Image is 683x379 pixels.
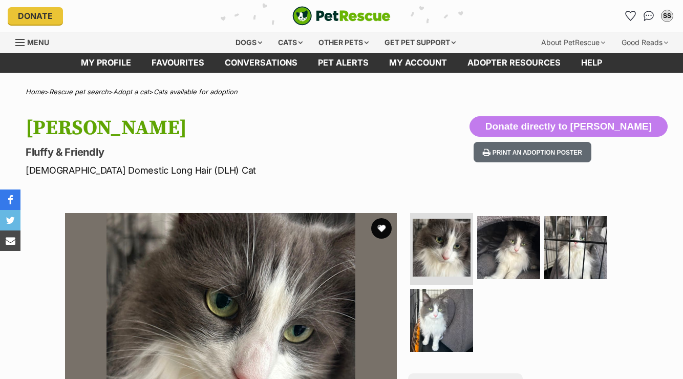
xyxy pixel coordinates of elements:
[26,116,417,140] h1: [PERSON_NAME]
[26,88,45,96] a: Home
[27,38,49,47] span: Menu
[371,218,392,239] button: favourite
[49,88,109,96] a: Rescue pet search
[8,7,63,25] a: Donate
[614,32,675,53] div: Good Reads
[26,145,417,159] p: Fluffy & Friendly
[271,32,310,53] div: Cats
[641,8,657,24] a: Conversations
[308,53,379,73] a: Pet alerts
[413,219,471,277] img: Photo of Luna
[377,32,463,53] div: Get pet support
[154,88,238,96] a: Cats available for adoption
[311,32,376,53] div: Other pets
[662,11,672,21] div: SS
[215,53,308,73] a: conversations
[474,142,591,163] button: Print an adoption poster
[644,11,654,21] img: chat-41dd97257d64d25036548639549fe6c8038ab92f7586957e7f3b1b290dea8141.svg
[292,6,391,26] img: logo-cat-932fe2b9b8326f06289b0f2fb663e598f794de774fb13d1741a6617ecf9a85b4.svg
[292,6,391,26] a: PetRescue
[379,53,457,73] a: My account
[457,53,571,73] a: Adopter resources
[622,8,675,24] ul: Account quick links
[71,53,141,73] a: My profile
[141,53,215,73] a: Favourites
[26,163,417,177] p: [DEMOGRAPHIC_DATA] Domestic Long Hair (DLH) Cat
[477,216,540,279] img: Photo of Luna
[15,32,56,51] a: Menu
[544,216,607,279] img: Photo of Luna
[571,53,612,73] a: Help
[113,88,149,96] a: Adopt a cat
[659,8,675,24] button: My account
[469,116,668,137] button: Donate directly to [PERSON_NAME]
[622,8,638,24] a: Favourites
[534,32,612,53] div: About PetRescue
[228,32,269,53] div: Dogs
[410,289,473,352] img: Photo of Luna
